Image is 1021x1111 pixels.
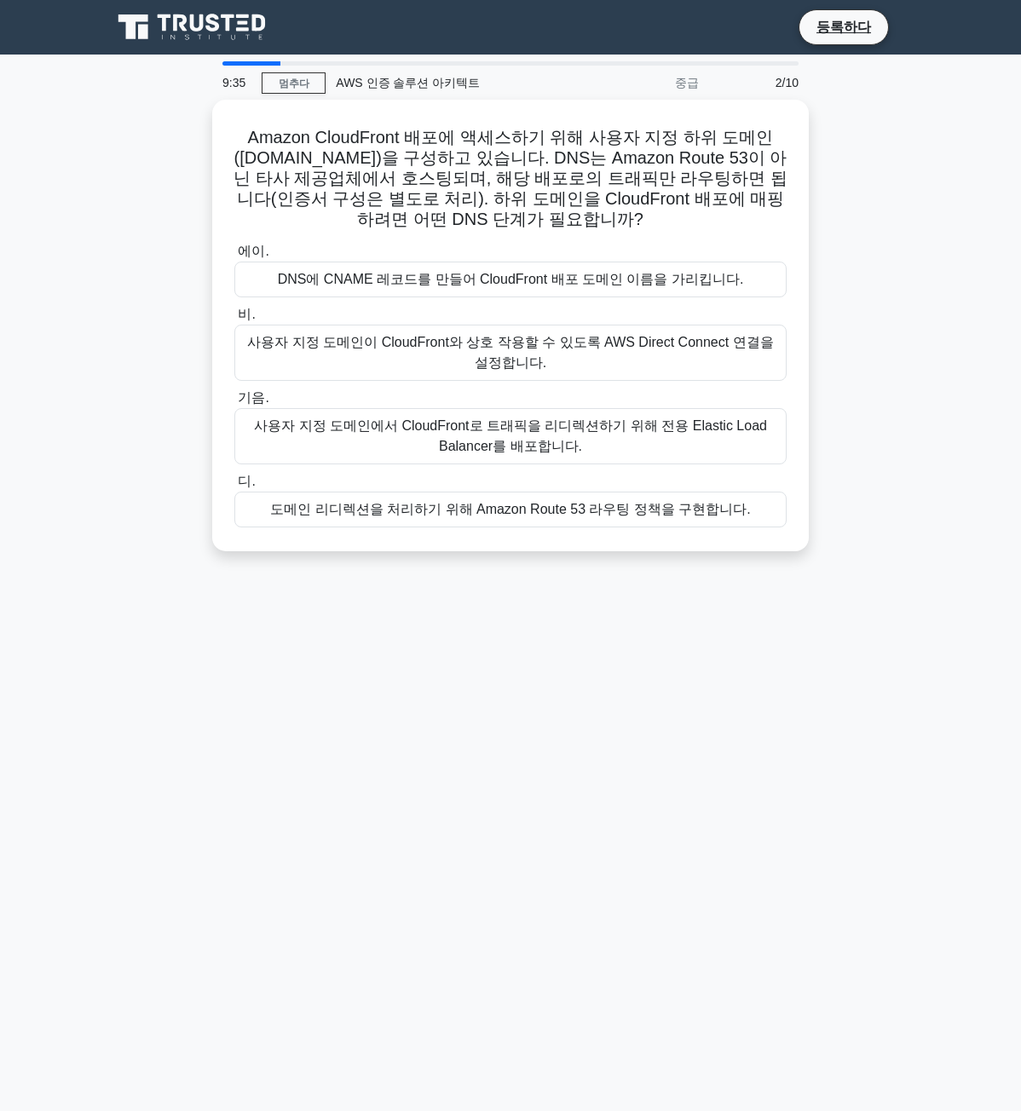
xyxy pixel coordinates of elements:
[270,502,751,516] font: 도메인 리디렉션을 처리하기 위해 Amazon Route 53 라우팅 정책을 구현합니다.
[238,244,268,258] font: 에이.
[336,76,480,89] font: AWS 인증 솔루션 아키텍트
[278,272,744,286] font: DNS에 CNAME 레코드를 만들어 CloudFront 배포 도메인 이름을 가리킵니다.
[806,16,881,37] a: 등록하다
[238,307,255,321] font: 비.
[776,76,799,89] font: 2/10
[247,335,773,370] font: 사용자 지정 도메인이 CloudFront와 상호 작용할 수 있도록 AWS Direct Connect 연결을 설정합니다.
[279,78,309,89] font: 멈추다
[238,474,255,488] font: 디.
[816,20,871,34] font: 등록하다
[212,66,262,100] div: 9:35
[234,128,787,228] font: Amazon CloudFront 배포에 액세스하기 위해 사용자 지정 하위 도메인([DOMAIN_NAME])을 구성하고 있습니다. DNS는 Amazon Route 53이 아닌 ...
[254,418,767,453] font: 사용자 지정 도메인에서 CloudFront로 트래픽을 리디렉션하기 위해 전용 Elastic Load Balancer를 배포합니다.
[675,76,699,89] font: 중급
[262,72,326,94] a: 멈추다
[238,390,268,405] font: 기음.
